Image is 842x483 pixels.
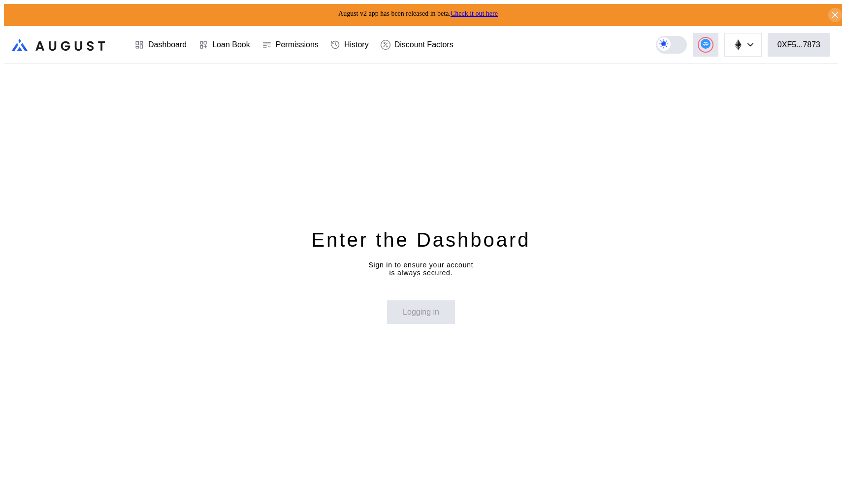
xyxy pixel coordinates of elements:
[256,27,324,63] a: Permissions
[375,27,459,63] a: Discount Factors
[451,10,498,17] a: Check it out here
[394,40,453,49] div: Discount Factors
[129,27,193,63] a: Dashboard
[387,300,455,324] button: Logging in
[311,227,530,253] div: Enter the Dashboard
[733,39,744,50] img: chain logo
[212,40,250,49] div: Loan Book
[368,261,473,277] div: Sign in to ensure your account is always secured.
[777,40,820,49] div: 0XF5...7873
[338,10,498,17] span: August v2 app has been released in beta.
[276,40,319,49] div: Permissions
[768,33,830,57] button: 0XF5...7873
[344,40,369,49] div: History
[324,27,375,63] a: History
[193,27,256,63] a: Loan Book
[148,40,187,49] div: Dashboard
[724,33,762,57] button: chain logo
